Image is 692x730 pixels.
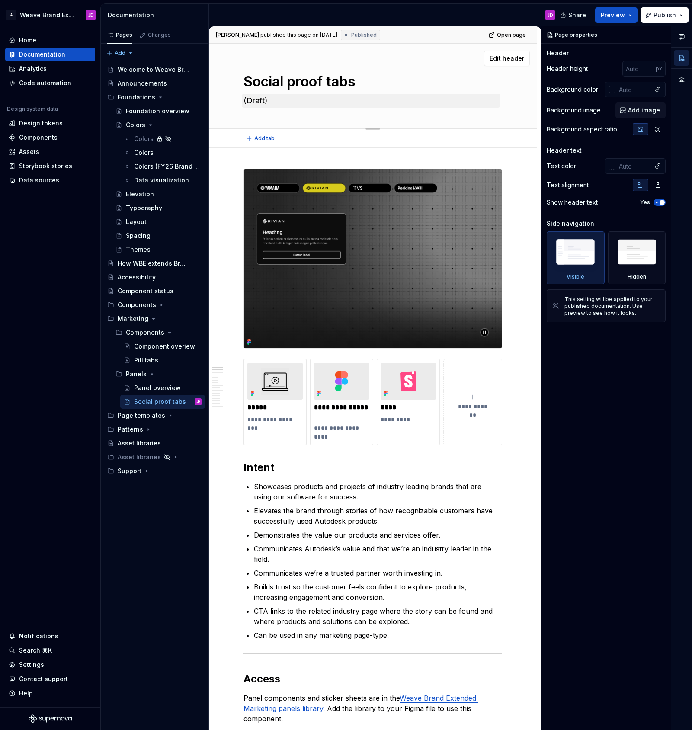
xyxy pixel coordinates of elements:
div: Themes [126,245,151,254]
div: Component status [118,287,173,295]
a: Analytics [5,62,95,76]
div: Panels [112,367,205,381]
a: Welcome to Weave Brand Extended [104,63,205,77]
a: Documentation [5,48,95,61]
h2: Intent [243,461,502,474]
div: Announcements [118,79,167,88]
div: Header height [547,64,588,73]
textarea: Social proof tabs [242,71,500,92]
a: Elevation [112,187,205,201]
div: Visible [547,231,605,284]
div: Pill tabs [134,356,158,365]
input: Auto [615,158,650,174]
h2: Access [243,672,502,686]
div: Support [118,467,141,475]
div: Colors [134,148,154,157]
div: Component overiew [134,342,195,351]
a: Assets [5,145,95,159]
div: Welcome to Weave Brand Extended [118,65,189,74]
div: Contact support [19,675,68,683]
div: Social proof tabs [134,397,186,406]
div: This setting will be applied to your published documentation. Use preview to see how it looks. [564,296,660,317]
div: Weave Brand Extended [20,11,75,19]
div: Components [126,328,164,337]
div: A [6,10,16,20]
p: Showcases products and projects of industry leading brands that are using our software for success. [254,481,502,502]
p: Communicates we’re a trusted partner worth investing in. [254,568,502,578]
div: Page templates [118,411,165,420]
div: Asset libraries [118,453,161,461]
div: Page tree [104,63,205,478]
button: Add tab [243,132,279,144]
div: Text color [547,162,576,170]
p: Can be used in any marketing page-type. [254,630,502,640]
p: px [656,65,662,72]
div: Components [118,301,156,309]
p: Builds trust so the customer feels confident to explore products, increasing engagement and conve... [254,582,502,602]
div: Documentation [108,11,205,19]
div: Visible [567,273,584,280]
a: Components [5,131,95,144]
a: Settings [5,658,95,672]
div: Background image [547,106,601,115]
div: Help [19,689,33,698]
div: Marketing [104,312,205,326]
div: Show header text [547,198,598,207]
span: [PERSON_NAME] [216,32,259,38]
div: Spacing [126,231,151,240]
a: Asset libraries [104,436,205,450]
div: Hidden [608,231,666,284]
div: Code automation [19,79,71,87]
img: fa689227-c02f-4929-ab74-5916cebfd7c2.svg [314,363,369,400]
p: CTA links to the related industry page where the story can be found and where products and soluti... [254,606,502,627]
a: Announcements [104,77,205,90]
svg: Supernova Logo [29,714,72,723]
a: Foundation overview [112,104,205,118]
button: Preview [595,7,638,23]
div: Marketing [118,314,148,323]
div: Page templates [104,409,205,423]
div: Components [104,298,205,312]
div: Components [112,326,205,339]
button: Add image [615,102,666,118]
div: How WBE extends Brand [118,259,189,268]
div: Foundations [104,90,205,104]
a: Layout [112,215,205,229]
div: Documentation [19,50,65,59]
div: Settings [19,660,44,669]
input: Auto [622,61,656,77]
a: Spacing [112,229,205,243]
div: Panel overview [134,384,181,392]
div: Elevation [126,190,154,199]
p: Elevates the brand through stories of how recognizable customers have successfully used Autodesk ... [254,506,502,526]
div: Data visualization [134,176,189,185]
a: Component overiew [120,339,205,353]
img: 507598f2-c95a-420e-b24a-5751fe382eec.png [244,169,502,348]
a: Design tokens [5,116,95,130]
img: 59db5f47-728b-45a7-bdf1-fbf6bc39c131.svg [247,363,303,400]
div: Support [104,464,205,478]
div: Background color [547,85,598,94]
div: JD [88,12,94,19]
textarea: (Draft) [242,94,500,108]
div: Hidden [628,273,646,280]
div: Patterns [104,423,205,436]
div: Design tokens [19,119,63,128]
a: How WBE extends Brand [104,256,205,270]
a: Storybook stories [5,159,95,173]
a: Open page [486,29,530,41]
div: Accessibility [118,273,156,282]
span: Preview [601,11,625,19]
div: Layout [126,218,147,226]
span: Open page [497,32,526,38]
div: Colors [134,134,154,143]
div: Header [547,49,569,58]
button: Contact support [5,672,95,686]
p: Panel components and sticker sheets are in the . Add the library to your Figma file to use this c... [243,693,502,724]
button: AWeave Brand ExtendedJD [2,6,99,24]
a: Colors (FY26 Brand refresh) [120,160,205,173]
div: Colors [126,121,145,129]
span: Add [115,50,125,57]
div: Text alignment [547,181,589,189]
